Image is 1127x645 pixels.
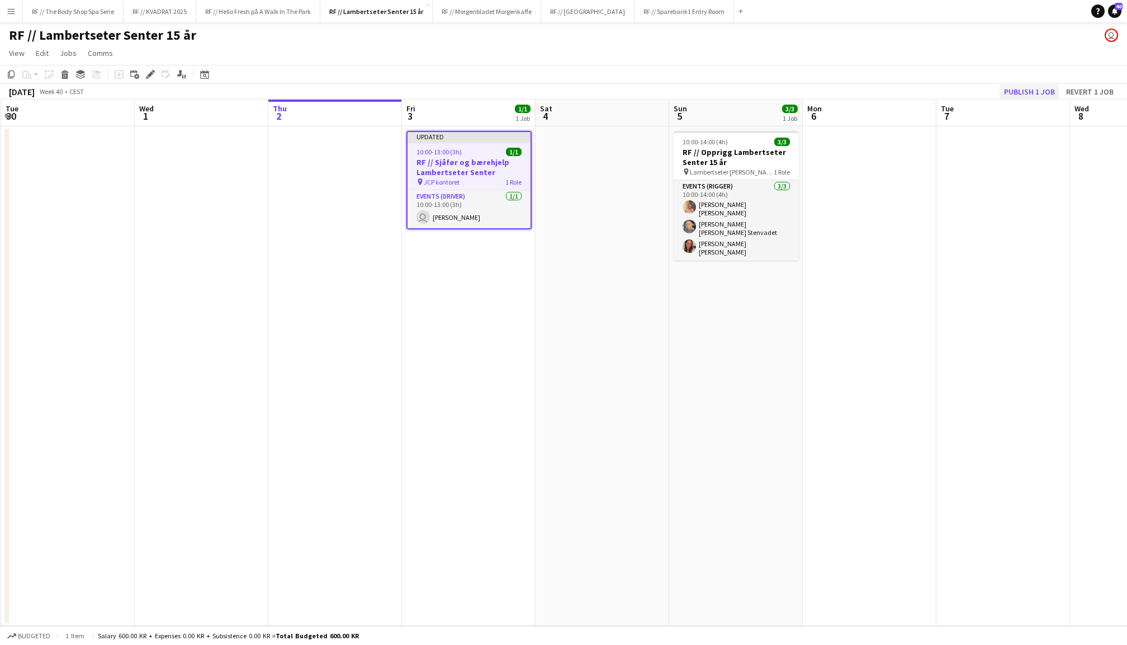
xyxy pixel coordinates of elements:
button: RF // KVADRAT 2025 [124,1,196,22]
span: Budgeted [18,632,50,640]
div: Salary 600.00 KR + Expenses 0.00 KR + Subsistence 0.00 KR = [98,632,359,640]
app-job-card: Updated10:00-13:00 (3h)1/1RF // Sjåfør og bærehjelp Lambertseter Senter JCP kontoret1 RoleEvents ... [406,131,532,229]
div: Updated [408,132,531,141]
span: Tue [6,103,18,114]
span: 1 item [61,632,88,640]
h3: RF // Opprigg Lambertseter Senter 15 år [674,147,799,167]
span: Sat [540,103,552,114]
span: Fri [406,103,415,114]
span: 4 [538,110,552,123]
app-user-avatar: Marit Holvik [1105,29,1118,42]
span: 7 [939,110,954,123]
span: Edit [36,48,49,58]
span: 2 [271,110,287,123]
span: JCP kontoret [424,178,460,186]
span: 3/3 [774,138,790,146]
a: View [4,46,29,60]
app-card-role: Events (Rigger)3/310:00-14:00 (4h)[PERSON_NAME] [PERSON_NAME][PERSON_NAME] [PERSON_NAME] Stenvade... [674,180,799,261]
span: Week 40 [37,87,65,96]
span: 1 Role [505,178,522,186]
span: 30 [4,110,18,123]
span: 1 [138,110,154,123]
div: 1 Job [515,114,530,123]
span: 3 [405,110,415,123]
button: Budgeted [6,630,52,642]
span: Sun [674,103,687,114]
button: RF // Hello Fresh på A Walk In The Park [196,1,320,22]
span: Thu [273,103,287,114]
span: 5 [672,110,687,123]
span: 1 Role [774,168,790,176]
button: RF // The Body Shop Spa Serie [23,1,124,22]
div: 1 Job [783,114,797,123]
app-job-card: 10:00-14:00 (4h)3/3RF // Opprigg Lambertseter Senter 15 år Lambertseter [PERSON_NAME]1 RoleEvents... [674,131,799,261]
span: Lambertseter [PERSON_NAME] [690,168,774,176]
span: 3/3 [782,105,798,113]
span: 40 [1115,3,1123,10]
span: 1/1 [515,105,531,113]
div: [DATE] [9,86,35,97]
a: Jobs [55,46,81,60]
button: RF // [GEOGRAPHIC_DATA] [541,1,634,22]
span: 10:00-14:00 (4h) [683,138,728,146]
a: Comms [83,46,117,60]
span: Wed [139,103,154,114]
span: View [9,48,25,58]
div: CEST [69,87,84,96]
h3: RF // Sjåfør og bærehjelp Lambertseter Senter [408,157,531,177]
a: 40 [1108,4,1121,18]
span: 10:00-13:00 (3h) [416,148,462,156]
span: Jobs [60,48,77,58]
h1: RF // Lambertseter Senter 15 år [9,27,196,44]
span: 6 [806,110,822,123]
button: RF // Sparebank1 Entry Room [634,1,734,22]
button: RF // Lambertseter Senter 15 år [320,1,433,22]
button: Revert 1 job [1062,84,1118,99]
span: 1/1 [506,148,522,156]
span: 8 [1073,110,1089,123]
button: RF // Morgenbladet Morgenkaffe [433,1,541,22]
a: Edit [31,46,53,60]
span: Mon [807,103,822,114]
span: Wed [1074,103,1089,114]
button: Publish 1 job [1000,84,1059,99]
span: Comms [88,48,113,58]
span: Total Budgeted 600.00 KR [276,632,359,640]
app-card-role: Events (Driver)1/110:00-13:00 (3h) [PERSON_NAME] [408,190,531,228]
span: Tue [941,103,954,114]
